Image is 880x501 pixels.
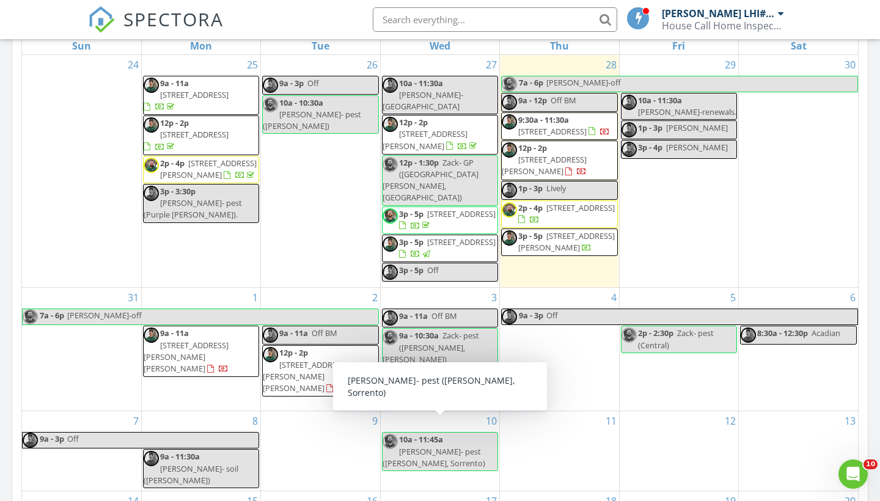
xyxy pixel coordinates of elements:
[739,55,858,288] td: Go to August 30, 2025
[143,76,259,115] a: 9a - 11a [STREET_ADDRESS]
[399,330,439,341] span: 9a - 10:30a
[143,115,259,155] a: 12p - 2p [STREET_ADDRESS]
[399,310,428,321] span: 9a - 11a
[501,112,617,140] a: 9:30a - 11:30a [STREET_ADDRESS]
[502,183,517,198] img: img_5569.jpg
[383,330,398,345] img: img_5568.jpg
[67,310,142,321] span: [PERSON_NAME]-off
[141,288,260,411] td: Go to September 1, 2025
[312,327,337,338] span: Off BM
[501,141,617,180] a: 12p - 2p [STREET_ADDRESS][PERSON_NAME]
[489,288,499,307] a: Go to September 3, 2025
[638,106,736,117] span: [PERSON_NAME]-renewals.
[399,236,424,247] span: 3p - 5p
[518,230,543,241] span: 3p - 5p
[383,265,398,280] img: img_5569.jpg
[279,347,308,358] span: 12p - 2p
[263,97,278,112] img: img_5568.jpg
[263,347,278,362] img: img_5569.jpg
[383,236,398,252] img: img_5569.jpg
[380,288,499,411] td: Go to September 3, 2025
[383,89,463,112] span: [PERSON_NAME]-[GEOGRAPHIC_DATA]
[382,368,498,408] a: 11a - 12p [STREET_ADDRESS][PERSON_NAME]
[144,451,159,466] img: img_5569.jpg
[518,114,569,125] span: 9:30a - 11:30a
[483,55,499,75] a: Go to August 27, 2025
[842,411,858,431] a: Go to September 13, 2025
[383,128,468,151] span: [STREET_ADDRESS][PERSON_NAME]
[160,158,185,169] span: 2p - 4p
[383,446,485,469] span: [PERSON_NAME]- pest ([PERSON_NAME], Sorrento)
[22,288,141,411] td: Go to August 31, 2025
[160,158,257,180] a: 2p - 4p [STREET_ADDRESS][PERSON_NAME]
[22,411,141,491] td: Go to September 7, 2025
[70,37,94,54] a: Sunday
[399,157,439,168] span: 12p - 1:30p
[518,230,615,253] span: [STREET_ADDRESS][PERSON_NAME]
[662,20,784,32] div: House Call Home Inspection
[722,55,738,75] a: Go to August 29, 2025
[23,309,38,324] img: img_5568.jpg
[383,330,479,364] span: Zack- pest ([PERSON_NAME], [PERSON_NAME])
[546,310,558,321] span: Off
[263,78,278,93] img: img_5569.jpg
[502,230,517,246] img: img_5569.jpg
[621,95,637,110] img: img_5569.jpg
[382,235,498,262] a: 3p - 5p [STREET_ADDRESS]
[427,37,453,54] a: Wednesday
[757,327,808,338] span: 8:30a - 12:30p
[262,345,378,397] a: 12p - 2p [STREET_ADDRESS][PERSON_NAME][PERSON_NAME]
[501,200,617,228] a: 2p - 4p [STREET_ADDRESS]
[144,327,229,374] a: 9a - 11a [STREET_ADDRESS][PERSON_NAME][PERSON_NAME]
[144,197,242,220] span: [PERSON_NAME]- pest (Purple [PERSON_NAME]).
[263,109,361,131] span: [PERSON_NAME]- pest ([PERSON_NAME])
[502,202,517,218] img: img_5571.jpg
[160,451,200,462] span: 9a - 11:30a
[88,6,115,33] img: The Best Home Inspection Software - Spectora
[502,95,517,110] img: img_5569.jpg
[619,55,738,288] td: Go to August 29, 2025
[500,411,619,491] td: Go to September 11, 2025
[518,202,543,213] span: 2p - 4p
[23,433,38,448] img: img_5569.jpg
[621,327,637,343] img: img_5568.jpg
[621,122,637,137] img: img_5569.jpg
[502,142,587,177] a: 12p - 2p [STREET_ADDRESS][PERSON_NAME]
[144,463,238,486] span: [PERSON_NAME]- soil ([PERSON_NAME])
[741,327,756,343] img: img_5569.jpg
[123,6,224,32] span: SPECTORA
[261,411,380,491] td: Go to September 9, 2025
[739,411,858,491] td: Go to September 13, 2025
[548,37,571,54] a: Thursday
[427,236,496,247] span: [STREET_ADDRESS]
[383,370,398,385] img: img_5568.jpg
[160,129,229,140] span: [STREET_ADDRESS]
[518,95,547,106] span: 9a - 12p
[141,55,260,288] td: Go to August 25, 2025
[250,411,260,431] a: Go to September 8, 2025
[500,288,619,411] td: Go to September 4, 2025
[141,411,260,491] td: Go to September 8, 2025
[848,288,858,307] a: Go to September 6, 2025
[431,310,457,321] span: Off BM
[619,288,738,411] td: Go to September 5, 2025
[382,207,498,234] a: 3p - 5p [STREET_ADDRESS]
[838,459,868,489] iframe: Intercom live chat
[638,142,662,153] span: 3p - 4p
[427,208,496,219] span: [STREET_ADDRESS]
[160,158,257,180] span: [STREET_ADDRESS][PERSON_NAME]
[263,359,348,393] span: [STREET_ADDRESS][PERSON_NAME][PERSON_NAME]
[728,288,738,307] a: Go to September 5, 2025
[383,434,398,449] img: img_5568.jpg
[399,236,496,259] a: 3p - 5p [STREET_ADDRESS]
[500,55,619,288] td: Go to August 28, 2025
[131,411,141,431] a: Go to September 7, 2025
[518,230,615,253] a: 3p - 5p [STREET_ADDRESS][PERSON_NAME]
[666,142,728,153] span: [PERSON_NAME]
[307,78,319,89] span: Off
[88,16,224,42] a: SPECTORA
[144,78,159,93] img: img_5569.jpg
[244,55,260,75] a: Go to August 25, 2025
[279,78,304,89] span: 9a - 3p
[638,327,673,338] span: 2p - 2:30p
